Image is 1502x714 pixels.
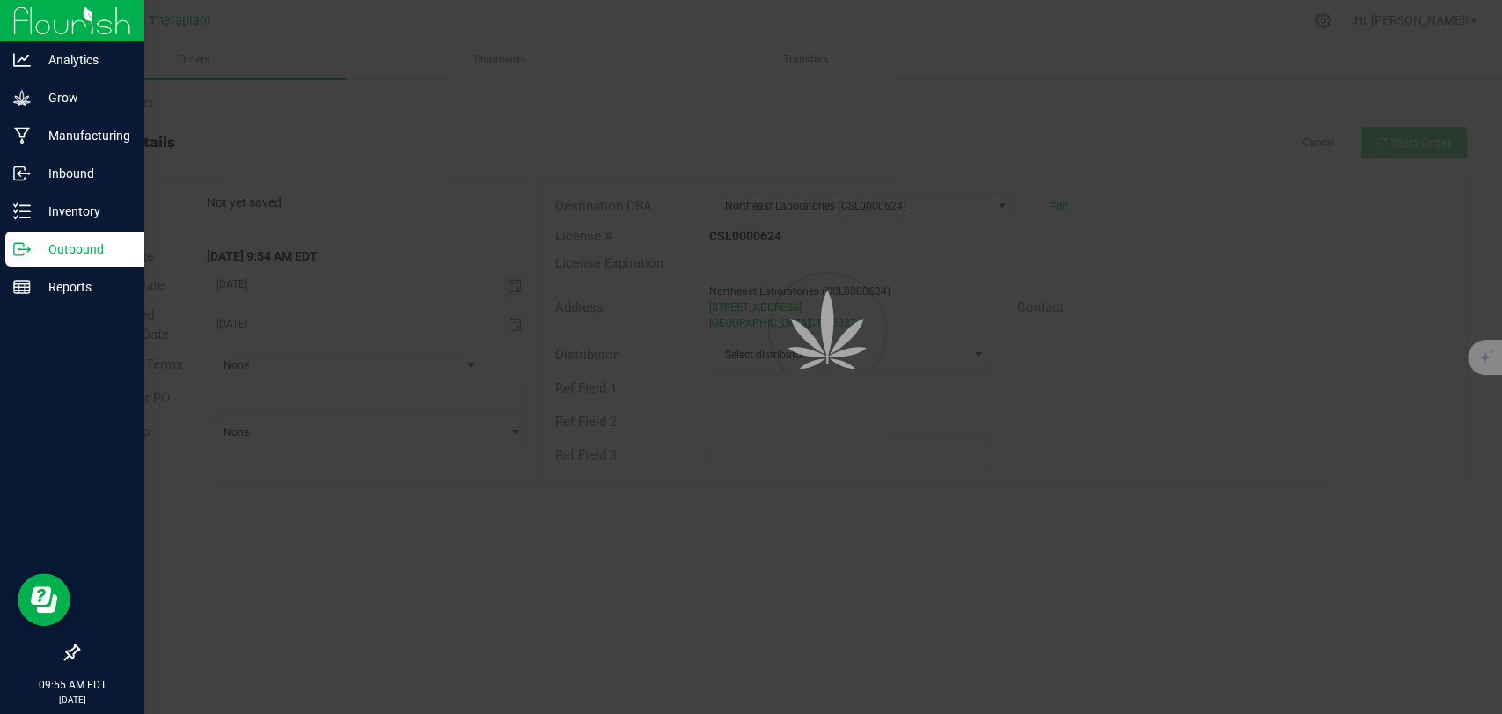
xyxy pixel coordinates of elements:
[13,165,31,182] inline-svg: Inbound
[31,87,136,108] p: Grow
[13,127,31,144] inline-svg: Manufacturing
[13,51,31,69] inline-svg: Analytics
[31,125,136,146] p: Manufacturing
[8,693,136,706] p: [DATE]
[31,276,136,298] p: Reports
[13,202,31,220] inline-svg: Inventory
[31,49,136,70] p: Analytics
[13,240,31,258] inline-svg: Outbound
[31,201,136,222] p: Inventory
[8,677,136,693] p: 09:55 AM EDT
[13,278,31,296] inline-svg: Reports
[31,163,136,184] p: Inbound
[31,239,136,260] p: Outbound
[13,89,31,107] inline-svg: Grow
[18,573,70,626] iframe: Resource center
